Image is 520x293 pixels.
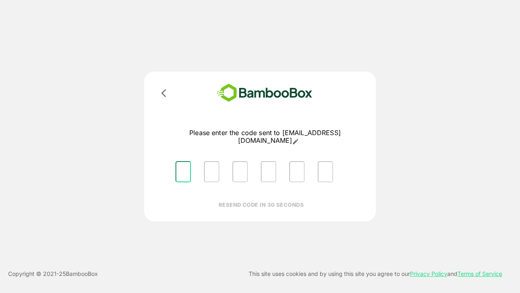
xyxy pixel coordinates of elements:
input: Please enter OTP character 5 [289,161,305,182]
p: Please enter the code sent to [EMAIL_ADDRESS][DOMAIN_NAME] [169,129,361,145]
a: Terms of Service [457,270,502,277]
input: Please enter OTP character 2 [204,161,219,182]
p: Copyright © 2021- 25 BambooBox [8,269,98,279]
input: Please enter OTP character 3 [232,161,248,182]
a: Privacy Policy [410,270,447,277]
input: Please enter OTP character 6 [318,161,333,182]
input: Please enter OTP character 1 [175,161,191,182]
input: Please enter OTP character 4 [261,161,276,182]
p: This site uses cookies and by using this site you agree to our and [249,269,502,279]
img: bamboobox [205,81,324,105]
